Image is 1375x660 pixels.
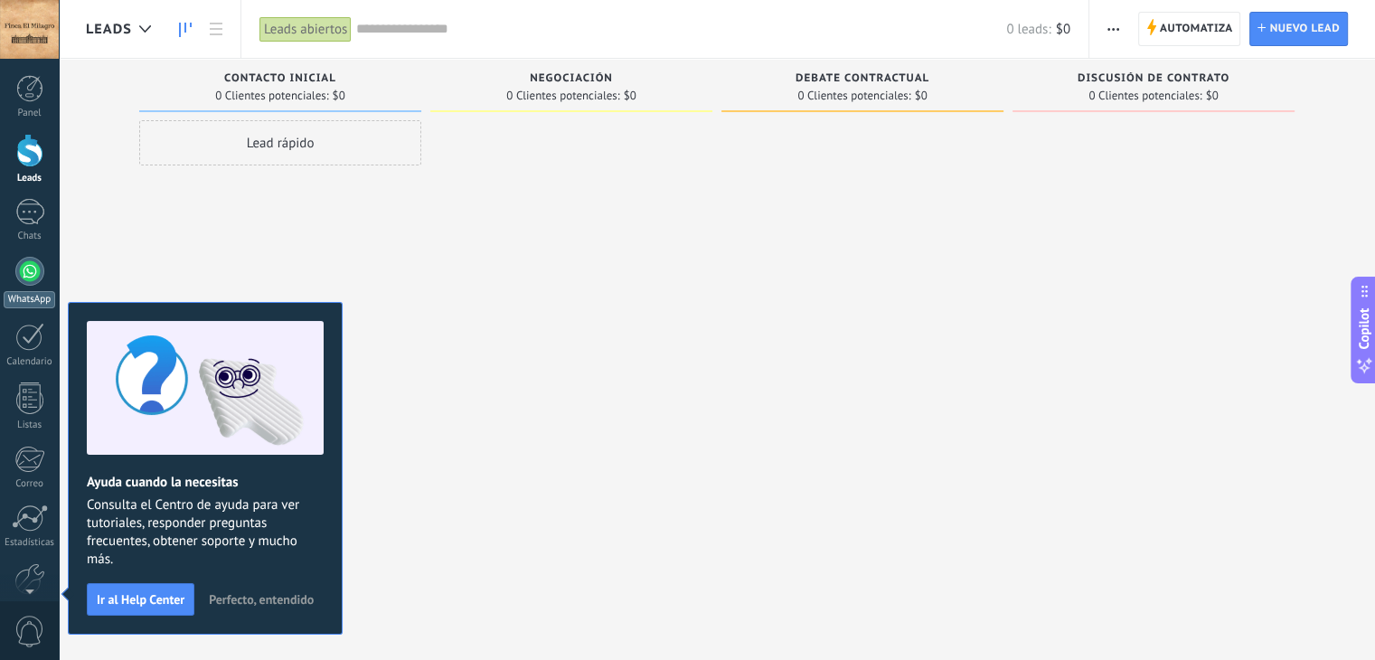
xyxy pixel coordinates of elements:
span: $0 [624,90,636,101]
span: 0 Clientes potenciales: [215,90,328,101]
div: Chats [4,231,56,242]
span: $0 [333,90,345,101]
div: WhatsApp [4,291,55,308]
div: Leads abiertos [259,16,352,42]
span: Debate contractual [796,72,929,85]
span: Negociación [530,72,613,85]
div: Lead rápido [139,120,421,165]
span: 0 Clientes potenciales: [506,90,619,101]
button: Más [1100,12,1126,46]
div: Negociación [439,72,703,88]
span: Discusión de contrato [1078,72,1229,85]
span: 0 leads: [1006,21,1050,38]
div: Calendario [4,356,56,368]
div: Debate contractual [730,72,994,88]
a: Leads [170,12,201,47]
span: Automatiza [1160,13,1233,45]
div: Contacto inicial [148,72,412,88]
span: $0 [1056,21,1070,38]
div: Listas [4,420,56,431]
span: Nuevo lead [1269,13,1340,45]
a: Nuevo lead [1249,12,1348,46]
div: Leads [4,173,56,184]
div: Panel [4,108,56,119]
button: Ir al Help Center [87,583,194,616]
span: $0 [1206,90,1219,101]
div: Estadísticas [4,537,56,549]
div: Discusión de contrato [1022,72,1286,88]
span: Leads [86,21,132,38]
span: Consulta el Centro de ayuda para ver tutoriales, responder preguntas frecuentes, obtener soporte ... [87,496,324,569]
button: Perfecto, entendido [201,586,322,613]
a: Lista [201,12,231,47]
span: Contacto inicial [224,72,336,85]
span: Perfecto, entendido [209,593,314,606]
a: Automatiza [1138,12,1241,46]
div: Correo [4,478,56,490]
span: 0 Clientes potenciales: [1088,90,1201,101]
span: 0 Clientes potenciales: [797,90,910,101]
h2: Ayuda cuando la necesitas [87,474,324,491]
span: Copilot [1355,308,1373,350]
span: $0 [915,90,928,101]
span: Ir al Help Center [97,593,184,606]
